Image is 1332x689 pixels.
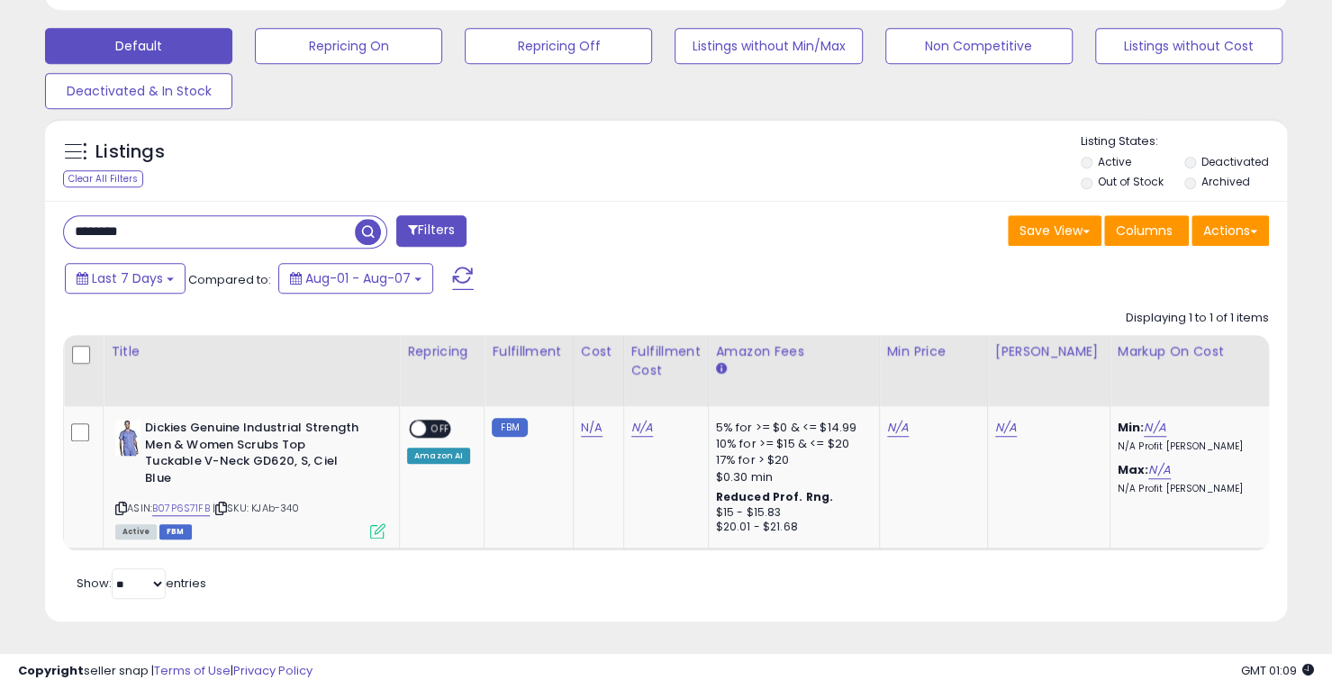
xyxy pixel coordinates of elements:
span: OFF [426,422,455,437]
span: Aug-01 - Aug-07 [305,269,411,287]
a: Terms of Use [154,662,231,679]
span: Show: entries [77,575,206,592]
p: Listing States: [1081,133,1287,150]
label: Out of Stock [1098,174,1164,189]
a: B07P6S71FB [152,501,210,516]
button: Filters [396,215,467,247]
a: N/A [581,419,603,437]
span: Compared to: [188,271,271,288]
div: Min Price [887,342,980,361]
div: seller snap | | [18,663,313,680]
strong: Copyright [18,662,84,679]
button: Save View [1008,215,1101,246]
a: N/A [995,419,1017,437]
button: Default [45,28,232,64]
p: N/A Profit [PERSON_NAME] [1118,483,1267,495]
div: Repricing [407,342,476,361]
label: Active [1098,154,1131,169]
a: N/A [1144,419,1165,437]
a: N/A [631,419,653,437]
div: 10% for >= $15 & <= $20 [716,436,865,452]
b: Max: [1118,461,1149,478]
div: [PERSON_NAME] [995,342,1102,361]
div: 17% for > $20 [716,452,865,468]
button: Last 7 Days [65,263,186,294]
span: 2025-08-15 01:09 GMT [1241,662,1314,679]
span: All listings currently available for purchase on Amazon [115,524,157,539]
b: Reduced Prof. Rng. [716,489,834,504]
a: Privacy Policy [233,662,313,679]
label: Archived [1201,174,1250,189]
b: Dickies Genuine Industrial Strength Men & Women Scrubs Top Tuckable V-Neck GD620, S, Ciel Blue [145,420,364,491]
button: Repricing On [255,28,442,64]
h5: Listings [95,140,165,165]
span: | SKU: KJAb-340 [213,501,300,515]
div: 5% for >= $0 & <= $14.99 [716,420,865,436]
img: 41sQJkADxhL._SL40_.jpg [115,420,140,456]
span: FBM [159,524,192,539]
p: N/A Profit [PERSON_NAME] [1118,440,1267,453]
button: Aug-01 - Aug-07 [278,263,433,294]
button: Listings without Min/Max [675,28,862,64]
span: Last 7 Days [92,269,163,287]
label: Deactivated [1201,154,1269,169]
button: Deactivated & In Stock [45,73,232,109]
div: $20.01 - $21.68 [716,520,865,535]
button: Columns [1104,215,1189,246]
b: Min: [1118,419,1145,436]
button: Non Competitive [885,28,1073,64]
th: The percentage added to the cost of goods (COGS) that forms the calculator for Min & Max prices. [1110,335,1281,406]
a: N/A [887,419,909,437]
div: $15 - $15.83 [716,505,865,521]
div: Fulfillment [492,342,565,361]
div: Amazon Fees [716,342,872,361]
div: Title [111,342,392,361]
span: Columns [1116,222,1173,240]
div: $0.30 min [716,469,865,485]
div: Cost [581,342,616,361]
a: N/A [1148,461,1170,479]
small: Amazon Fees. [716,361,727,377]
div: Fulfillment Cost [631,342,701,380]
div: Displaying 1 to 1 of 1 items [1126,310,1269,327]
button: Repricing Off [465,28,652,64]
button: Actions [1192,215,1269,246]
small: FBM [492,418,527,437]
div: ASIN: [115,420,385,537]
div: Clear All Filters [63,170,143,187]
div: Amazon AI [407,448,470,464]
button: Listings without Cost [1095,28,1282,64]
div: Markup on Cost [1118,342,1273,361]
